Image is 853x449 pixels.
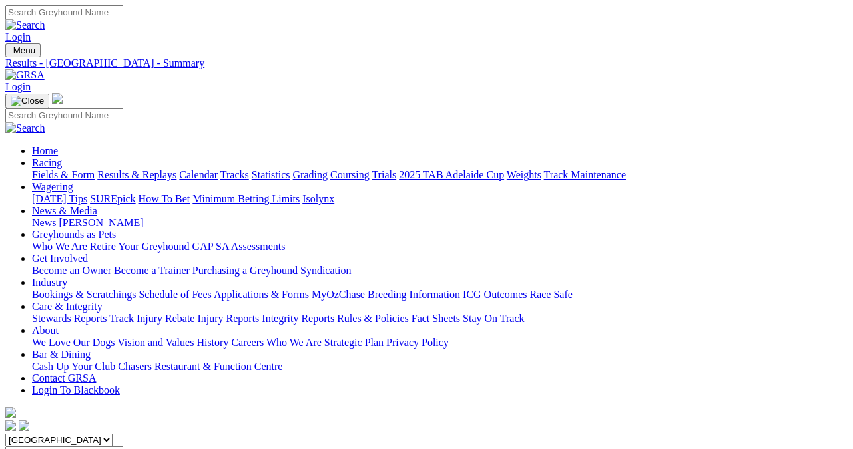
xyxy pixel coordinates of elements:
[5,420,16,431] img: facebook.svg
[5,5,123,19] input: Search
[117,337,194,348] a: Vision and Values
[324,337,384,348] a: Strategic Plan
[368,289,460,300] a: Breeding Information
[330,169,370,180] a: Coursing
[5,81,31,92] a: Login
[5,94,49,108] button: Toggle navigation
[52,93,63,104] img: logo-grsa-white.png
[32,289,848,301] div: Industry
[463,313,524,324] a: Stay On Track
[32,181,73,192] a: Wagering
[97,169,176,180] a: Results & Replays
[32,229,116,240] a: Greyhounds as Pets
[139,289,211,300] a: Schedule of Fees
[114,265,190,276] a: Become a Trainer
[5,69,45,81] img: GRSA
[399,169,504,180] a: 2025 TAB Adelaide Cup
[13,45,35,55] span: Menu
[197,313,259,324] a: Injury Reports
[220,169,249,180] a: Tracks
[300,265,351,276] a: Syndication
[5,407,16,418] img: logo-grsa-white.png
[5,19,45,31] img: Search
[32,325,59,336] a: About
[5,43,41,57] button: Toggle navigation
[386,337,449,348] a: Privacy Policy
[192,241,286,252] a: GAP SA Assessments
[32,241,87,252] a: Who We Are
[192,193,300,204] a: Minimum Betting Limits
[32,313,848,325] div: Care & Integrity
[32,361,115,372] a: Cash Up Your Club
[32,265,111,276] a: Become an Owner
[32,265,848,277] div: Get Involved
[302,193,334,204] a: Isolynx
[32,157,62,168] a: Racing
[11,96,44,106] img: Close
[32,241,848,253] div: Greyhounds as Pets
[32,301,103,312] a: Care & Integrity
[59,217,143,228] a: [PERSON_NAME]
[32,289,136,300] a: Bookings & Scratchings
[32,169,848,181] div: Racing
[32,337,115,348] a: We Love Our Dogs
[32,217,56,228] a: News
[32,384,120,396] a: Login To Blackbook
[5,122,45,134] img: Search
[507,169,541,180] a: Weights
[266,337,322,348] a: Who We Are
[32,313,107,324] a: Stewards Reports
[196,337,228,348] a: History
[32,169,95,180] a: Fields & Form
[32,193,848,205] div: Wagering
[463,289,527,300] a: ICG Outcomes
[109,313,194,324] a: Track Injury Rebate
[118,361,282,372] a: Chasers Restaurant & Function Centre
[262,313,334,324] a: Integrity Reports
[214,289,309,300] a: Applications & Forms
[5,31,31,43] a: Login
[312,289,365,300] a: MyOzChase
[5,57,848,69] a: Results - [GEOGRAPHIC_DATA] - Summary
[90,241,190,252] a: Retire Your Greyhound
[192,265,298,276] a: Purchasing a Greyhound
[32,361,848,373] div: Bar & Dining
[32,337,848,349] div: About
[90,193,135,204] a: SUREpick
[32,253,88,264] a: Get Involved
[32,373,96,384] a: Contact GRSA
[544,169,626,180] a: Track Maintenance
[32,205,97,216] a: News & Media
[529,289,572,300] a: Race Safe
[252,169,290,180] a: Statistics
[412,313,460,324] a: Fact Sheets
[32,277,67,288] a: Industry
[179,169,218,180] a: Calendar
[139,193,190,204] a: How To Bet
[293,169,328,180] a: Grading
[372,169,396,180] a: Trials
[32,217,848,229] div: News & Media
[32,193,87,204] a: [DATE] Tips
[32,349,91,360] a: Bar & Dining
[32,145,58,156] a: Home
[337,313,409,324] a: Rules & Policies
[19,420,29,431] img: twitter.svg
[231,337,264,348] a: Careers
[5,108,123,122] input: Search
